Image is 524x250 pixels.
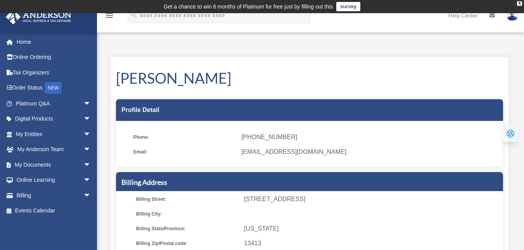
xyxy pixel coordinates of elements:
[83,172,99,188] span: arrow_drop_down
[5,96,103,111] a: Platinum Q&Aarrow_drop_down
[136,238,239,249] span: Billing Zip/Postal code:
[241,132,498,143] span: [PHONE_NUMBER]
[83,96,99,112] span: arrow_drop_down
[83,126,99,142] span: arrow_drop_down
[133,132,236,143] span: Phone:
[244,223,500,234] span: [US_STATE]
[5,188,103,203] a: Billingarrow_drop_down
[3,9,74,24] img: Anderson Advisors Platinum Portal
[244,238,500,249] span: 13413
[121,178,498,187] h5: Billing Address
[507,10,518,21] img: User Pic
[517,1,522,6] div: close
[5,172,103,188] a: Online Learningarrow_drop_down
[5,111,103,127] a: Digital Productsarrow_drop_down
[5,50,103,65] a: Online Ordering
[241,147,498,157] span: [EMAIL_ADDRESS][DOMAIN_NAME]
[136,223,239,234] span: Billing State/Province:
[5,65,103,80] a: Tax Organizers
[83,142,99,158] span: arrow_drop_down
[105,11,114,20] i: menu
[5,203,103,219] a: Events Calendar
[83,188,99,203] span: arrow_drop_down
[130,10,138,19] i: search
[136,194,239,205] span: Billing Street:
[45,82,62,94] div: NEW
[83,157,99,173] span: arrow_drop_down
[5,142,103,157] a: My Anderson Teamarrow_drop_down
[5,80,103,96] a: Order StatusNEW
[116,68,503,88] h1: [PERSON_NAME]
[336,2,360,11] a: survey
[5,157,103,172] a: My Documentsarrow_drop_down
[5,126,103,142] a: My Entitiesarrow_drop_down
[5,34,103,50] a: Home
[83,111,99,127] span: arrow_drop_down
[164,2,333,11] div: Get a chance to win 6 months of Platinum for free just by filling out this
[244,194,500,205] span: [STREET_ADDRESS]
[133,147,236,157] span: Email:
[105,14,114,20] a: menu
[116,99,503,121] div: Profile Detail
[136,209,239,219] span: Billing City:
